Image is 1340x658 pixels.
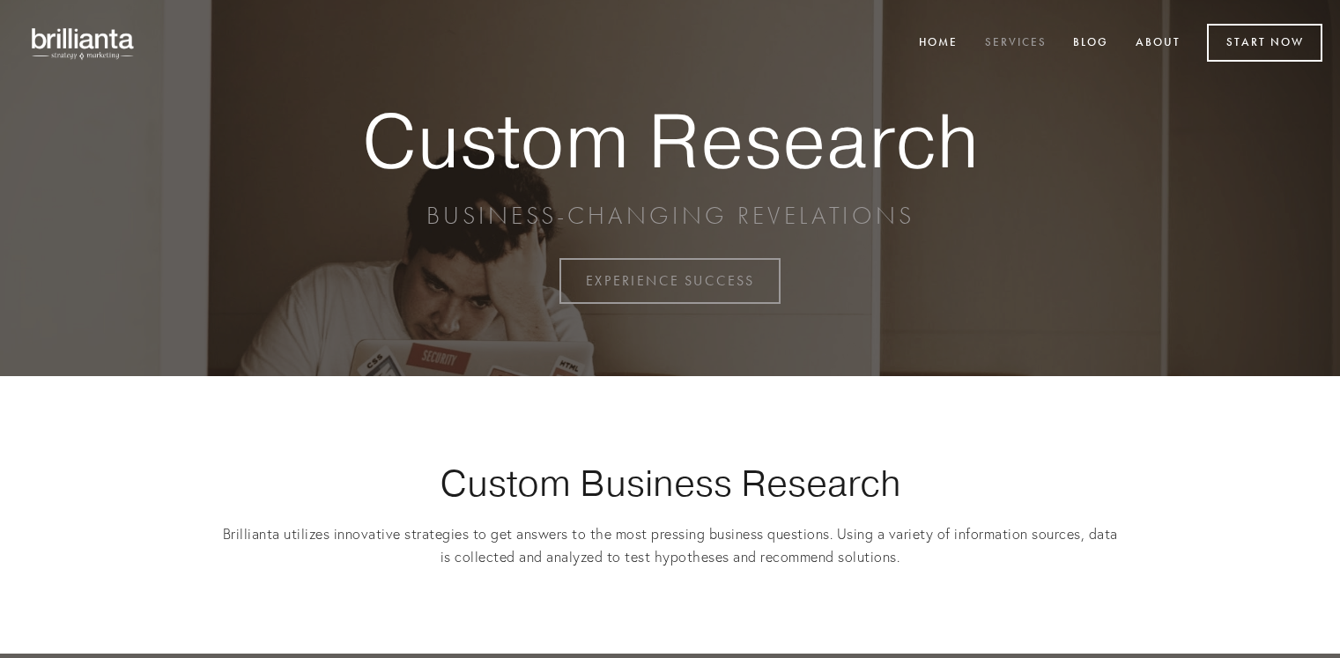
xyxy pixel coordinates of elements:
a: Start Now [1207,24,1322,62]
a: Blog [1062,29,1120,58]
a: EXPERIENCE SUCCESS [559,258,781,304]
a: Services [974,29,1058,58]
img: brillianta - research, strategy, marketing [18,18,150,69]
h1: Custom Business Research [221,461,1120,505]
p: BUSINESS-CHANGING REVELATIONS [278,200,1063,232]
strong: Custom Research [278,99,1063,182]
p: Brillianta utilizes innovative strategies to get answers to the most pressing business questions.... [221,523,1120,568]
a: Home [907,29,969,58]
a: About [1124,29,1192,58]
